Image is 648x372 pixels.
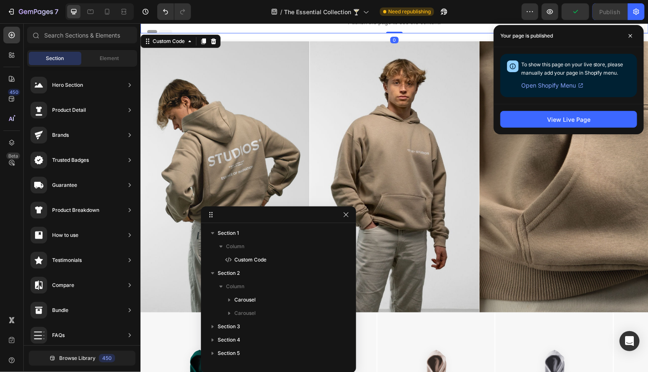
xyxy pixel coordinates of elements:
[600,8,620,16] div: Publish
[500,32,553,40] p: Your page is published
[521,80,576,90] span: Open Shopify Menu
[388,8,431,15] span: Need republishing
[280,8,282,16] span: /
[52,281,74,289] div: Compare
[500,111,637,128] button: View Live Page
[52,206,99,214] div: Product Breakdown
[52,331,65,339] div: FAQs
[52,256,82,264] div: Testimonials
[6,153,20,159] div: Beta
[52,106,86,114] div: Product Detail
[218,269,240,277] span: Section 2
[59,354,95,362] span: Browse Library
[27,27,137,43] input: Search Sections & Elements
[218,349,240,357] span: Section 5
[52,131,69,139] div: Brands
[55,7,58,17] p: 7
[593,3,628,20] button: Publish
[52,306,68,314] div: Bundle
[218,229,239,237] span: Section 1
[52,81,83,89] div: Hero Section
[284,8,360,16] span: The Essential Collection 🍸
[234,309,256,317] span: Carousel
[226,242,244,251] span: Column
[218,362,240,371] span: Section 6
[52,231,78,239] div: How to use
[226,282,244,291] span: Column
[234,296,256,304] span: Carousel
[99,354,115,362] div: 450
[29,351,136,366] button: Browse Library450
[52,156,89,164] div: Trusted Badges
[46,55,64,62] span: Section
[218,322,240,331] span: Section 3
[620,331,640,351] div: Open Intercom Messenger
[100,55,119,62] span: Element
[8,89,20,96] div: 450
[234,256,266,264] span: Custom Code
[52,181,77,189] div: Guarantee
[3,3,62,20] button: 7
[521,61,623,76] span: To show this page on your live store, please manually add your page in Shopify menu.
[547,115,590,124] div: View Live Page
[218,336,240,344] span: Section 4
[157,3,191,20] div: Undo/Redo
